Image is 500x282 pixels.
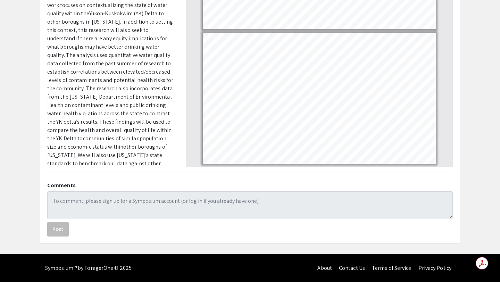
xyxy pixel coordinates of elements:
div: Page 2 [200,30,439,167]
a: About [317,264,332,272]
span: YK) Delta to other boroughs in [US_STATE]. In addition to setting this context, this research wil... [47,10,173,142]
iframe: Chat [5,251,30,277]
div: Symposium™ by ForagerOne © 2025 [45,254,132,282]
span: Yukon-Kuskokwim ( [89,10,136,17]
a: Privacy Policy [418,264,451,272]
button: Post [47,222,69,237]
a: Terms of Service [372,264,411,272]
h2: Comments [47,182,453,189]
span: communities of similar population size and economic status within [47,135,166,150]
a: Contact Us [339,264,365,272]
